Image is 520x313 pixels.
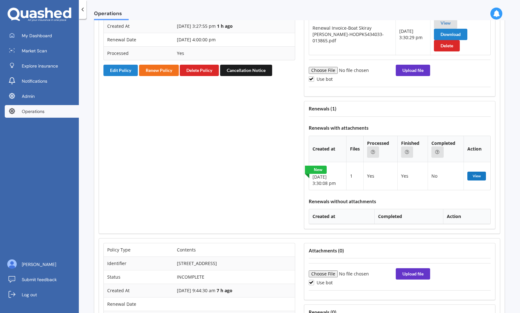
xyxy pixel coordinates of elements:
[173,243,295,257] td: Contents
[434,29,467,40] button: Download
[5,288,79,301] a: Log out
[5,273,79,286] a: Submit feedback
[104,46,173,60] td: Processed
[443,209,490,224] th: Action
[22,93,35,99] span: Admin
[22,108,44,115] span: Operations
[309,14,395,55] td: Renewal Invoice-Boat Skiray [PERSON_NAME]-HODPK5434033-013865.pdf
[309,125,491,131] h4: Renewals with attachments
[22,276,57,283] span: Submit feedback
[104,297,173,311] td: Renewal Date
[428,162,464,190] td: No
[220,65,272,76] button: Cancellation Notice
[173,257,295,270] td: [STREET_ADDRESS]
[467,173,487,179] a: View
[5,60,79,72] a: Explore insurance
[395,14,430,55] td: [DATE] 3:30:29 pm
[396,268,430,280] button: Upload file
[309,76,333,82] label: Use bot
[374,209,443,224] th: Completed
[346,162,363,190] td: 1
[396,65,430,76] button: Upload file
[104,257,173,270] td: Identifier
[173,33,295,46] td: [DATE] 4:00:00 pm
[7,259,17,269] img: ALV-UjU6YHOUIM1AGx_4vxbOkaOq-1eqc8a3URkVIJkc_iWYmQ98kTe7fc9QMVOBV43MoXmOPfWPN7JjnmUwLuIGKVePaQgPQ...
[22,48,47,54] span: Market Scan
[441,20,451,26] a: View
[22,63,58,69] span: Explore insurance
[428,136,464,162] th: Completed
[5,29,79,42] a: My Dashboard
[22,78,47,84] span: Notifications
[173,284,295,297] td: [DATE] 9:44:30 am
[139,65,179,76] button: Renew Policy
[397,162,428,190] td: Yes
[22,292,37,298] span: Log out
[363,136,397,162] th: Processed
[434,40,460,51] button: Delete
[309,198,491,204] h4: Renewals without attachments
[22,261,56,268] span: [PERSON_NAME]
[397,136,428,162] th: Finished
[104,284,173,297] td: Created At
[217,287,232,293] b: 7 h ago
[5,258,79,271] a: [PERSON_NAME]
[309,248,491,254] h4: Attachments ( 0 )
[103,65,138,76] button: Edit Policy
[104,19,173,33] td: Created At
[434,17,457,29] button: View
[309,209,374,224] th: Created at
[5,75,79,87] a: Notifications
[173,19,295,33] td: [DATE] 3:27:55 pm
[94,10,129,19] span: Operations
[5,90,79,103] a: Admin
[309,136,346,162] th: Created at
[104,243,173,257] td: Policy Type
[309,280,333,285] label: Use bot
[5,44,79,57] a: Market Scan
[363,162,397,190] td: Yes
[104,33,173,46] td: Renewal Date
[180,65,219,76] button: Delete Policy
[467,172,486,180] button: View
[346,136,363,162] th: Files
[104,270,173,284] td: Status
[464,136,490,162] th: Action
[5,105,79,118] a: Operations
[173,270,295,284] td: INCOMPLETE
[309,106,491,112] h4: Renewals ( 1 )
[309,162,346,190] td: [DATE] 3:30:08 pm
[173,46,295,60] td: Yes
[217,23,233,29] b: 1 h ago
[22,32,52,39] span: My Dashboard
[305,166,327,174] a: New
